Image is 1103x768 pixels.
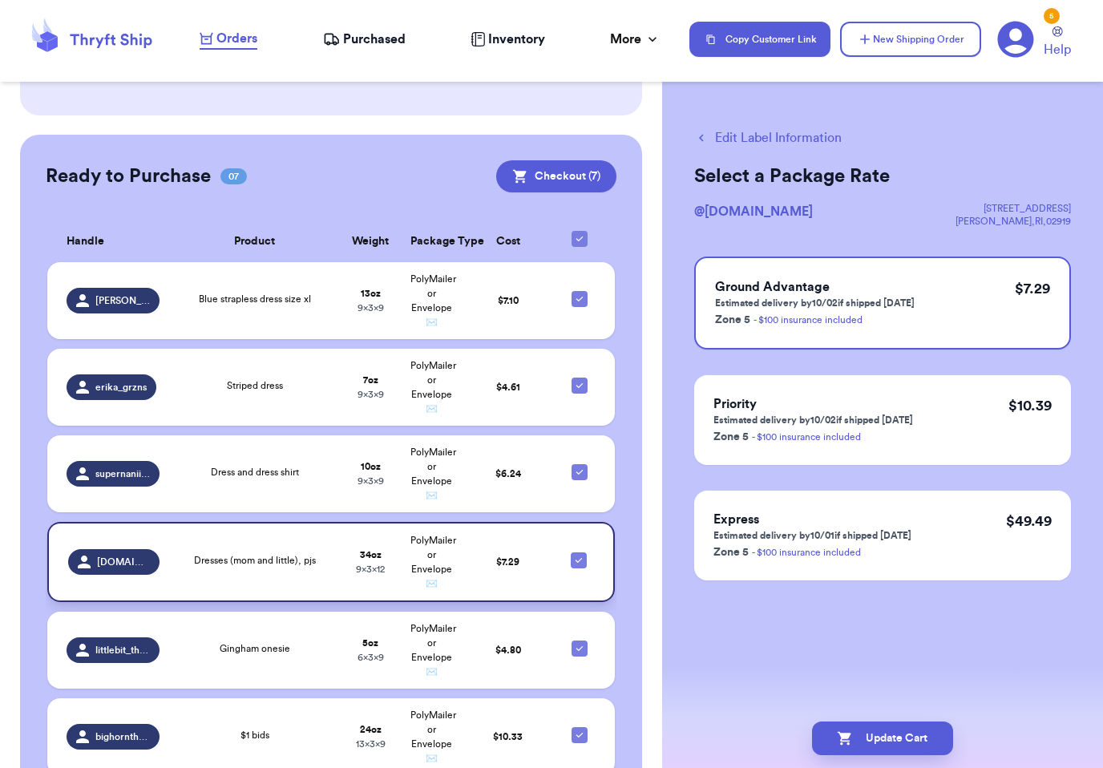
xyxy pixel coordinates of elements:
button: Update Cart [812,722,953,755]
span: bighornthrifts.2 [95,730,150,743]
span: Blue strapless dress size xl [199,294,311,304]
th: Weight [340,221,401,262]
span: $ 10.33 [493,732,523,742]
span: Inventory [488,30,545,49]
span: supernanii91 [95,467,150,480]
span: PolyMailer or Envelope ✉️ [410,624,456,677]
div: [PERSON_NAME] , RI , 02919 [956,215,1071,228]
span: 07 [220,168,247,184]
span: erika_grzns [95,381,147,394]
span: 13 x 3 x 9 [356,739,386,749]
a: 5 [997,21,1034,58]
span: Dress and dress shirt [211,467,299,477]
span: 9 x 3 x 9 [358,390,384,399]
p: Estimated delivery by 10/02 if shipped [DATE] [715,297,915,309]
strong: 5 oz [362,638,378,648]
span: [DOMAIN_NAME] [97,556,150,568]
th: Product [169,221,340,262]
span: [PERSON_NAME].thrifts [95,294,150,307]
button: Edit Label Information [694,128,842,148]
button: Copy Customer Link [689,22,830,57]
span: Ground Advantage [715,281,830,293]
span: PolyMailer or Envelope ✉️ [410,447,456,500]
span: @ [DOMAIN_NAME] [694,205,813,218]
span: 9 x 3 x 9 [358,476,384,486]
span: Gingham onesie [220,644,290,653]
span: PolyMailer or Envelope ✉️ [410,536,456,588]
th: Package Type [401,221,462,262]
a: - $100 insurance included [754,315,863,325]
strong: 34 oz [360,550,382,560]
p: Estimated delivery by 10/01 if shipped [DATE] [713,529,911,542]
strong: 7 oz [363,375,378,385]
span: Purchased [343,30,406,49]
span: PolyMailer or Envelope ✉️ [410,361,456,414]
span: Priority [713,398,757,410]
span: $ 4.80 [495,645,521,655]
span: $ 6.24 [495,469,521,479]
a: - $100 insurance included [752,548,861,557]
h2: Ready to Purchase [46,164,211,189]
strong: 24 oz [360,725,382,734]
span: Help [1044,40,1071,59]
span: Express [713,513,759,526]
span: Zone 5 [713,431,749,443]
span: Zone 5 [715,314,750,325]
span: $ 7.29 [496,557,519,567]
p: Estimated delivery by 10/02 if shipped [DATE] [713,414,913,426]
p: $ 10.39 [1008,394,1052,417]
button: New Shipping Order [840,22,981,57]
th: Cost [462,221,553,262]
strong: 13 oz [361,289,381,298]
span: 6 x 3 x 9 [358,653,384,662]
span: Dresses (mom and little), pjs [194,556,316,565]
div: More [610,30,661,49]
span: Zone 5 [713,547,749,558]
span: Orders [216,29,257,48]
a: Orders [200,29,257,50]
span: $ 4.61 [496,382,520,392]
span: Striped dress [227,381,283,390]
a: Purchased [323,30,406,49]
span: littlebit_thrifty [95,644,150,657]
a: Inventory [471,30,545,49]
span: PolyMailer or Envelope ✉️ [410,274,456,327]
span: 9 x 3 x 12 [356,564,385,574]
a: - $100 insurance included [752,432,861,442]
span: $ 7.10 [498,296,519,305]
button: Checkout (7) [496,160,616,192]
span: 9 x 3 x 9 [358,303,384,313]
div: 5 [1044,8,1060,24]
span: Handle [67,233,104,250]
strong: 10 oz [361,462,381,471]
p: $ 49.49 [1006,510,1052,532]
span: PolyMailer or Envelope ✉️ [410,710,456,763]
span: $1 bids [240,730,269,740]
p: $ 7.29 [1015,277,1050,300]
h2: Select a Package Rate [694,164,1071,189]
a: Help [1044,26,1071,59]
div: [STREET_ADDRESS] [956,202,1071,215]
